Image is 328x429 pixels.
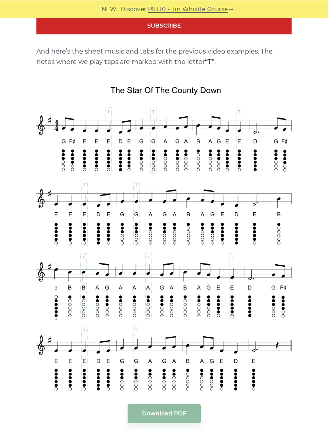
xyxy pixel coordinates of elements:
[102,4,118,14] span: NEW:
[128,404,201,423] a: Download PDF
[36,17,292,34] a: Subscribe
[120,4,147,14] span: Discover
[205,58,214,65] strong: “T”
[36,79,292,391] img: Tin Whistle Taps - Star Of The County Down
[36,46,292,67] p: And here’s the sheet music and tabs for the previous video examples. The notes where we play taps...
[148,4,228,14] a: PST10 - Tin Whistle Course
